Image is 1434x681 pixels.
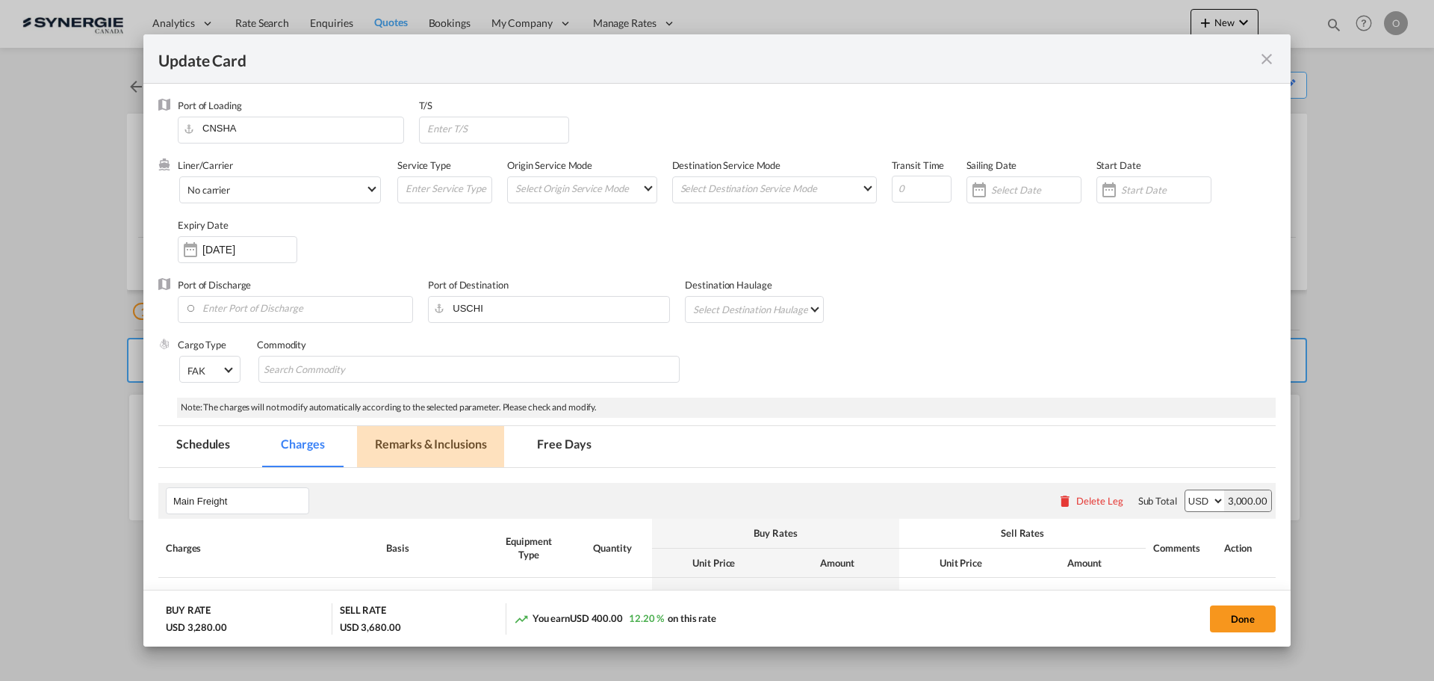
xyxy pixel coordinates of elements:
[1076,495,1123,507] div: Delete Leg
[419,99,433,111] label: T/S
[185,117,403,140] input: Enter Port of Loading
[659,526,892,540] div: Buy Rates
[514,177,657,199] md-select: Select Origin Service Mode
[178,159,233,171] label: Liner/Carrier
[177,398,1276,418] div: Note: The charges will not modify automatically according to the selected parameter. Please check...
[187,365,205,377] div: FAK
[672,159,781,171] label: Destination Service Mode
[340,620,401,634] div: USD 3,680.00
[519,426,609,467] md-tab-item: Free Days
[629,612,664,624] span: 12.20 %
[428,279,508,291] label: Port of Destination
[158,426,624,467] md-pagination-wrapper: Use the left and right arrow keys to navigate between tabs
[1058,493,1073,508] md-icon: icon-delete
[143,34,1291,647] md-dialog: Update Card Port ...
[892,176,952,203] input: 0
[263,426,342,467] md-tab-item: Charges
[991,184,1081,196] input: Select Date
[1096,159,1141,171] label: Start Date
[178,339,226,351] label: Cargo Type
[652,549,775,578] th: Unit Price
[435,297,669,319] input: Enter Port of Destination
[492,534,565,561] div: Equipment Type
[202,244,297,256] input: Expiry Date
[178,279,251,291] label: Port of Discharge
[404,177,491,200] input: Enter Service Type
[257,339,306,351] label: Commodity
[1146,519,1216,577] th: Comments
[340,603,386,620] div: SELL RATE
[158,426,248,467] md-tab-item: Schedules
[397,159,451,171] label: Service Type
[185,297,412,319] input: Enter Port of Discharge
[1138,494,1177,508] div: Sub Total
[892,159,945,171] label: Transit Time
[685,279,772,291] label: Destination Haulage
[264,358,400,382] input: Search Commodity
[166,620,227,634] div: USD 3,280.00
[507,159,592,171] label: Origin Service Mode
[899,549,1022,578] th: Unit Price
[166,541,371,555] div: Charges
[514,611,716,627] div: You earn on this rate
[514,611,529,626] md-icon: icon-trending-up
[258,356,680,383] md-chips-wrap: Chips container with autocompletion. Enter the text area, type text to search, and then use the u...
[1022,549,1146,578] th: Amount
[357,426,504,467] md-tab-item: Remarks & Inclusions
[158,338,170,350] img: cargo.png
[692,297,822,321] md-select: Select Destination Haulage
[179,176,381,203] md-select: Select Liner: No carrier
[966,159,1017,171] label: Sailing Date
[187,184,230,196] div: No carrier
[1258,50,1276,68] md-icon: icon-close fg-AAA8AD m-0 pointer
[1217,519,1276,577] th: Action
[166,603,211,620] div: BUY RATE
[580,541,645,555] div: Quantity
[178,219,229,231] label: Expiry Date
[179,356,240,383] md-select: Select Cargo type: FAK
[1058,495,1123,507] button: Delete Leg
[178,99,242,111] label: Port of Loading
[173,490,308,512] input: Leg Name
[907,526,1139,540] div: Sell Rates
[426,117,569,140] input: Enter T/S
[386,541,477,555] div: Basis
[775,549,898,578] th: Amount
[570,612,623,624] span: USD 400.00
[1210,605,1276,632] button: Done
[158,49,1258,68] div: Update Card
[1224,490,1271,511] div: 3,000.00
[679,177,876,199] md-select: Select Destination Service Mode
[1121,184,1211,196] input: Start Date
